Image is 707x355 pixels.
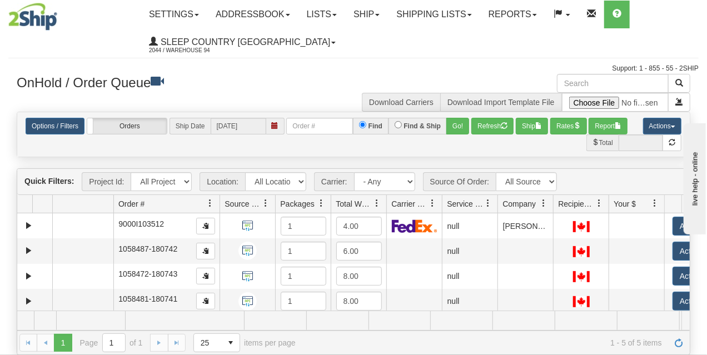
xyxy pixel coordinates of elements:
[196,293,215,309] button: Copy to clipboard
[558,198,595,209] span: Recipient Country
[589,118,628,134] button: Report
[201,194,220,213] a: Order # filter column settings
[8,3,57,31] img: logo2044.jpg
[193,333,296,352] span: items per page
[26,118,84,134] a: Options / Filters
[238,242,257,260] img: API
[497,213,553,238] td: [PERSON_NAME]
[87,118,167,134] label: Orders
[170,118,211,134] span: Ship Date
[369,121,382,131] label: Find
[8,64,699,73] div: Support: 1 - 855 - 55 - 2SHIP
[225,198,262,209] span: Source Of Order
[557,74,669,93] input: Search
[423,194,442,213] a: Carrier Name filter column settings
[573,296,590,307] img: CA
[471,118,514,134] button: Refresh
[118,198,145,209] span: Order #
[207,1,298,28] a: Addressbook
[645,194,664,213] a: Your $ filter column settings
[256,194,275,213] a: Source Of Order filter column settings
[311,338,662,347] span: 1 - 5 of 5 items
[442,264,497,289] td: null
[516,118,548,134] button: Ship
[103,334,125,352] input: Page 1
[80,333,143,352] span: Page of 1
[141,28,344,56] a: Sleep Country [GEOGRAPHIC_DATA] 2044 / Warehouse 94
[196,268,215,284] button: Copy to clipboard
[22,219,36,233] a: Expand
[573,271,590,282] img: CA
[404,121,441,131] label: Find & Ship
[17,74,345,90] h3: OnHold / Order Queue
[82,172,131,191] span: Project Id:
[367,194,386,213] a: Total Weight filter column settings
[200,172,245,191] span: Location:
[118,294,177,303] span: 1058481-180741
[158,37,330,47] span: Sleep Country [GEOGRAPHIC_DATA]
[298,1,345,28] a: Lists
[24,176,74,187] label: Quick Filters:
[681,121,706,234] iframe: chat widget
[562,93,669,112] input: Import
[550,118,586,134] button: Rates
[238,292,257,311] img: API
[447,198,484,209] span: Service Name
[586,134,619,151] span: Total
[118,219,164,228] span: 9000I103512
[238,267,257,286] img: API
[22,244,36,258] a: Expand
[573,221,590,232] img: CA
[118,244,177,253] span: 1058487-180742
[442,213,497,238] td: null
[141,1,207,28] a: Settings
[388,1,480,28] a: Shipping lists
[17,169,690,195] div: grid toolbar
[238,217,257,235] img: API
[312,194,331,213] a: Packages filter column settings
[196,218,215,234] button: Copy to clipboard
[196,243,215,259] button: Copy to clipboard
[118,269,177,278] span: 1058472-180743
[670,334,688,352] a: Refresh
[502,198,536,209] span: Company
[22,294,36,308] a: Expand
[22,269,36,283] a: Expand
[193,333,240,352] span: Page sizes drop down
[442,238,497,263] td: null
[446,118,469,134] button: Go!
[480,1,545,28] a: Reports
[54,334,72,352] span: Page 1
[222,334,240,352] span: select
[345,1,388,28] a: Ship
[442,289,497,314] td: null
[573,246,590,257] img: CA
[149,45,232,56] span: 2044 / Warehouse 94
[314,172,354,191] span: Carrier:
[590,194,609,213] a: Recipient Country filter column settings
[668,74,690,93] button: Search
[336,198,373,209] span: Total Weight
[8,9,103,18] div: live help - online
[286,118,353,134] input: Order #
[479,194,497,213] a: Service Name filter column settings
[201,337,215,348] span: 25
[392,219,437,233] img: FedEx Express®
[643,118,681,134] button: Actions
[280,198,314,209] span: Packages
[423,172,496,191] span: Source Of Order:
[614,198,636,209] span: Your $
[447,98,555,107] a: Download Import Template File
[369,98,434,107] a: Download Carriers
[391,198,429,209] span: Carrier Name
[534,194,553,213] a: Company filter column settings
